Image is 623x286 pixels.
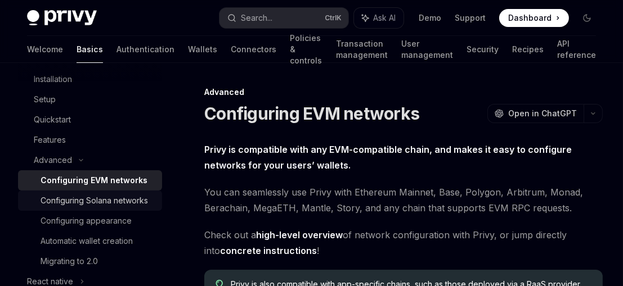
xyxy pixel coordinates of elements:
[325,13,342,22] span: Ctrl K
[467,36,499,63] a: Security
[18,110,162,130] a: Quickstart
[231,36,276,63] a: Connectors
[204,103,419,124] h1: Configuring EVM networks
[455,12,486,24] a: Support
[18,211,162,231] a: Configuring appearance
[578,9,596,27] button: Toggle dark mode
[41,234,133,248] div: Automatic wallet creation
[219,8,348,28] button: Search...CtrlK
[373,12,396,24] span: Ask AI
[256,229,343,241] a: high-level overview
[18,89,162,110] a: Setup
[557,36,596,63] a: API reference
[499,9,569,27] a: Dashboard
[18,170,162,190] a: Configuring EVM networks
[487,104,584,123] button: Open in ChatGPT
[27,36,63,63] a: Welcome
[241,11,272,25] div: Search...
[401,36,453,63] a: User management
[220,245,317,257] a: concrete instructions
[188,36,217,63] a: Wallets
[116,36,174,63] a: Authentication
[27,10,97,26] img: dark logo
[204,144,572,171] strong: Privy is compatible with any EVM-compatible chain, and makes it easy to configure networks for yo...
[512,36,544,63] a: Recipes
[18,190,162,211] a: Configuring Solana networks
[508,12,552,24] span: Dashboard
[290,36,322,63] a: Policies & controls
[204,227,603,258] span: Check out a of network configuration with Privy, or jump directly into !
[508,108,577,119] span: Open in ChatGPT
[204,184,603,216] span: You can seamlessly use Privy with Ethereum Mainnet, Base, Polygon, Arbitrum, Monad, Berachain, Me...
[41,194,148,207] div: Configuring Solana networks
[77,36,103,63] a: Basics
[204,87,603,98] div: Advanced
[34,93,56,106] div: Setup
[41,214,132,228] div: Configuring appearance
[18,231,162,251] a: Automatic wallet creation
[354,8,404,28] button: Ask AI
[18,130,162,150] a: Features
[18,251,162,271] a: Migrating to 2.0
[34,153,72,167] div: Advanced
[336,36,388,63] a: Transaction management
[34,113,71,126] div: Quickstart
[41,174,147,187] div: Configuring EVM networks
[34,133,66,147] div: Features
[419,12,441,24] a: Demo
[41,255,98,268] div: Migrating to 2.0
